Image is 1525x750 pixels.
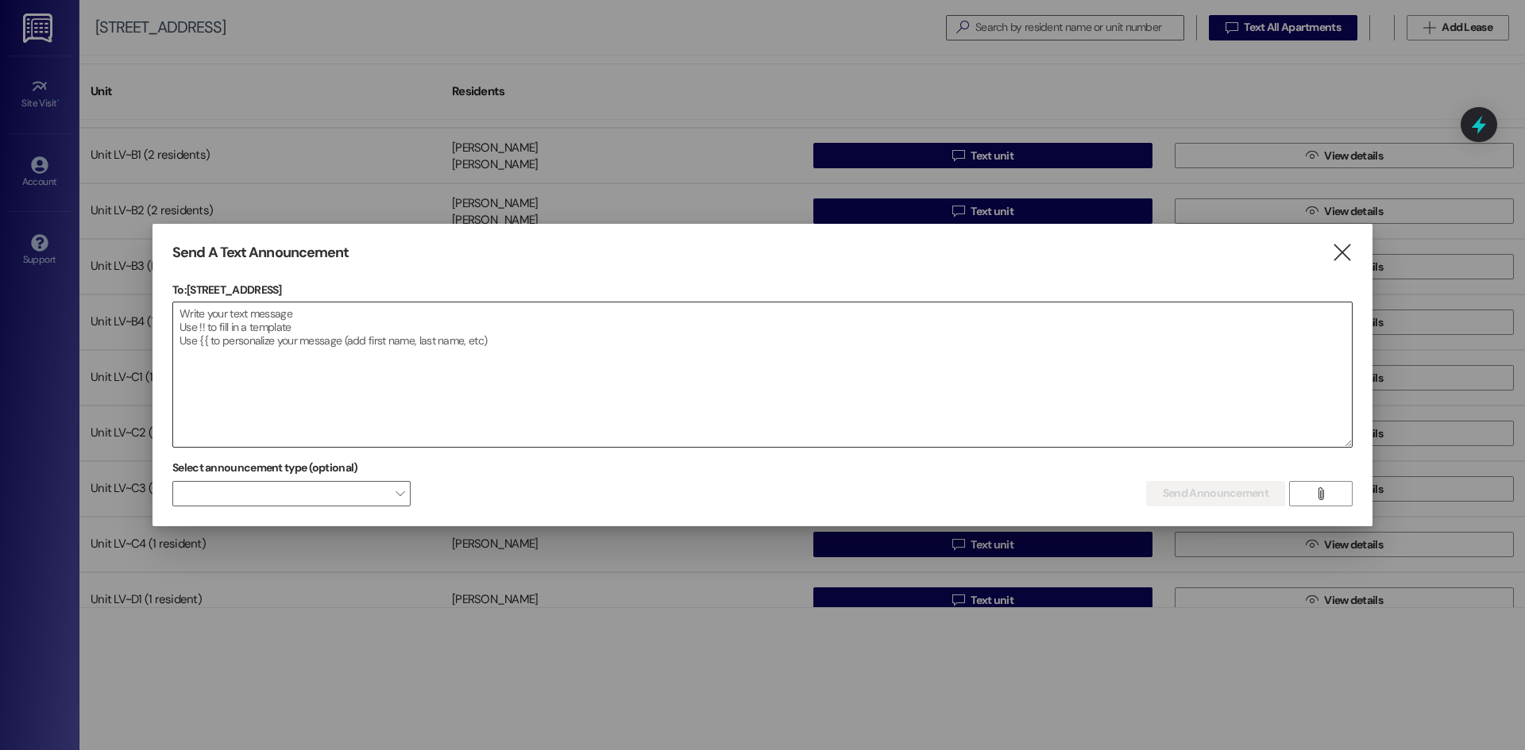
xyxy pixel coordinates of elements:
i:  [1315,487,1326,500]
p: To: [STREET_ADDRESS] [172,282,1353,298]
button: Send Announcement [1146,481,1285,506]
i:  [1331,244,1353,261]
h3: Send A Text Announcement [172,244,349,262]
label: Select announcement type (optional) [172,456,358,480]
span: Send Announcement [1163,485,1268,502]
